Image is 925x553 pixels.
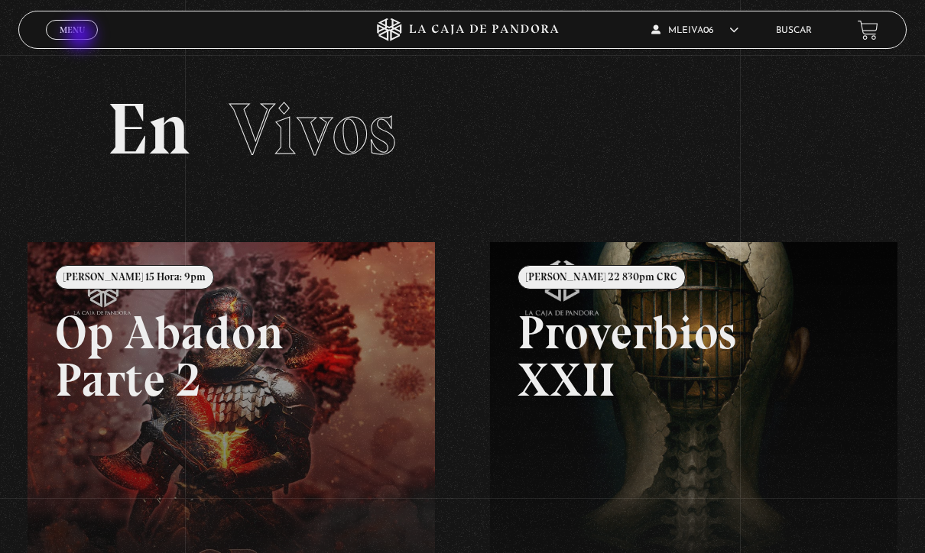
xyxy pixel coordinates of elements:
a: Buscar [776,26,812,35]
span: Vivos [229,86,396,173]
a: View your shopping cart [858,20,878,40]
span: Menu [60,25,85,34]
h2: En [107,93,817,166]
span: mleiva06 [651,26,738,35]
span: Cerrar [54,38,90,49]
